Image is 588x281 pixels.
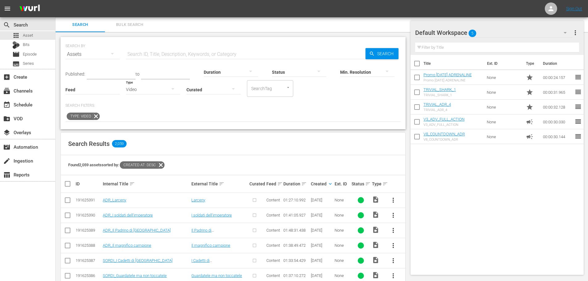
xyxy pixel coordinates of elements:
div: None [335,213,350,217]
div: Promo [DATE] ADRENALINE [423,78,472,82]
a: SORDI_I Cadetti di [GEOGRAPHIC_DATA] [103,258,173,263]
td: None [484,129,524,144]
span: Overlays [3,129,10,136]
a: ADR_Larceny [103,198,126,202]
span: Automation [3,143,10,151]
div: 01:48:31.438 [283,228,309,233]
div: None [335,198,350,202]
a: Larceny [191,198,205,202]
div: 01:38:49.472 [283,243,309,248]
p: Search Filters: [65,103,401,108]
div: External Title [191,180,248,188]
div: 01:33:54.429 [283,258,309,263]
button: Open [285,85,291,90]
span: keyboard_arrow_down [327,181,333,187]
button: more_vert [386,208,401,223]
span: Search Results [68,140,110,147]
span: more_vert [390,242,397,249]
span: VOD [3,115,10,122]
div: Assets [65,46,120,63]
span: Bulk Search [109,21,151,28]
div: Curated [249,181,265,186]
div: 191625388 [76,243,101,248]
td: None [484,85,524,100]
span: Search [375,48,398,59]
span: Ingestion [3,157,10,165]
td: None [484,70,524,85]
button: Search [365,48,398,59]
div: [DATE] [311,258,333,263]
span: Search [59,21,101,28]
span: Asset [23,32,33,39]
div: Feed [266,180,281,188]
span: Content [266,243,280,248]
span: Content [266,273,280,278]
span: Reports [3,171,10,179]
span: Asset [12,32,20,39]
span: to [136,72,140,76]
a: Guardatele ma non toccatele [191,273,242,278]
span: Channels [3,87,10,95]
div: Type [372,180,384,188]
span: reorder [574,88,582,96]
span: sort [129,181,135,187]
div: Status [352,180,370,188]
span: Published: [65,72,85,76]
a: Sign Out [566,6,582,11]
span: Promo [526,89,533,96]
span: Content [266,228,280,233]
a: ADR_Il magnifico campione [103,243,151,248]
span: Found 2,059 assets sorted by: [68,163,165,167]
a: SORDI_Guardatele ma non toccatele [103,273,167,278]
div: ID [76,181,101,186]
div: Ext. ID [335,181,350,186]
div: 01:27:10.992 [283,198,309,202]
span: more_vert [390,272,397,279]
a: Il magnifico campione [191,243,230,248]
span: Ad [526,133,533,140]
div: [DATE] [311,273,333,278]
span: Video [372,271,379,279]
span: reorder [574,133,582,140]
div: Duration [283,180,309,188]
span: Ad [526,118,533,126]
a: ADR_I soldati dell'imperatore [103,213,153,217]
span: 2,059 [112,140,127,147]
div: Default Workspace [415,24,573,41]
div: 01:37:10.272 [283,273,309,278]
td: None [484,114,524,129]
span: Video [372,196,379,203]
th: Duration [539,55,576,72]
th: Ext. ID [483,55,523,72]
div: None [335,273,350,278]
div: [DATE] [311,228,333,233]
button: more_vert [386,238,401,253]
div: None [335,258,350,263]
span: Create [3,73,10,81]
span: more_vert [390,257,397,264]
button: more_vert [572,25,579,40]
div: V8_COUNTDOWN_ADR [423,138,465,142]
span: Search [3,21,10,29]
span: Video [372,211,379,218]
div: [DATE] [311,243,333,248]
a: I soldati dell'imperatore [191,213,232,217]
span: Video [372,241,379,249]
span: sort [301,181,307,187]
span: more_vert [390,212,397,219]
div: V3_ADV_FULL_ACTION [423,123,465,127]
th: Title [423,55,483,72]
span: menu [4,5,11,12]
td: 00:00:30.144 [540,129,574,144]
td: 00:00:30.030 [540,114,574,129]
span: Video [372,256,379,264]
span: Episode [23,51,37,57]
span: Video [372,226,379,233]
td: 00:00:32.128 [540,100,574,114]
span: Series [23,60,34,67]
a: TRIVIAL_ADR_4 [423,102,451,107]
span: Schedule [3,101,10,109]
div: None [335,228,350,233]
button: more_vert [386,253,401,268]
span: 5 [469,27,476,40]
